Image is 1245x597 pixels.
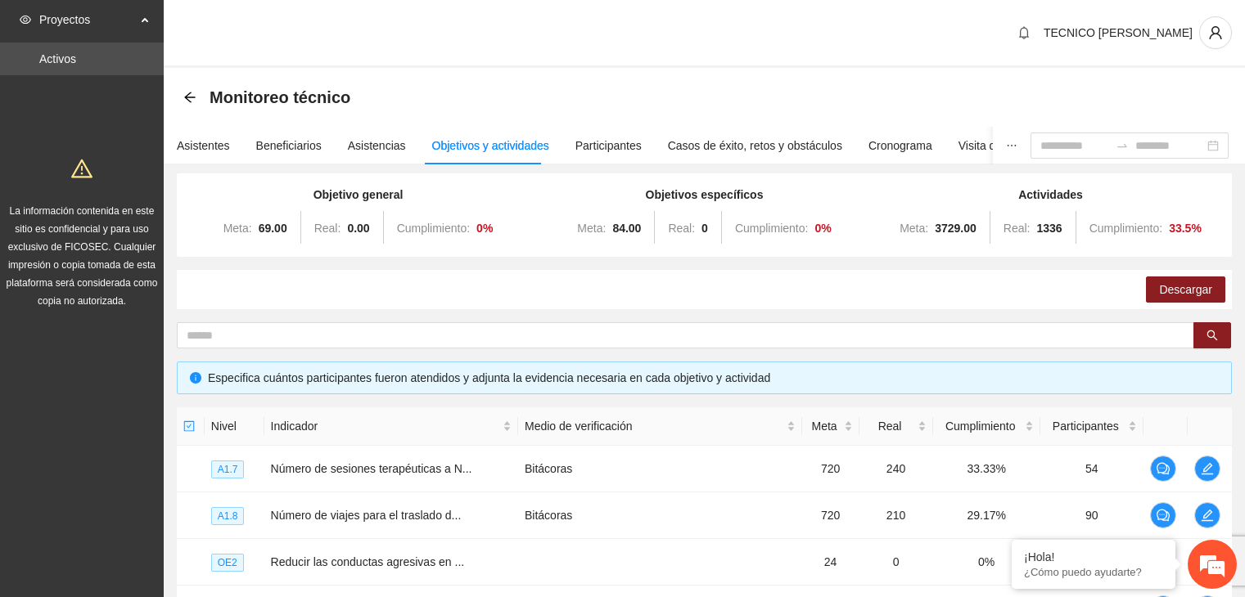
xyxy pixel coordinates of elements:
p: ¿Cómo puedo ayudarte? [1024,566,1163,578]
button: comment [1150,456,1176,482]
button: edit [1194,456,1220,482]
div: Visita de campo y entregables [959,137,1112,155]
td: 720 [802,492,859,539]
span: bell [1012,26,1036,39]
td: 54 [1040,446,1144,492]
span: warning [71,158,92,179]
span: Proyectos [39,3,136,36]
button: Descargar [1146,276,1225,303]
button: user [1199,16,1232,49]
div: Participantes [575,137,642,155]
strong: 33.5 % [1169,222,1202,235]
td: 33.33% [933,446,1040,492]
strong: 0.00 [347,222,369,235]
span: arrow-left [183,91,196,104]
span: TECNICO [PERSON_NAME] [1044,26,1193,39]
span: eye [20,14,31,25]
button: search [1193,322,1231,348]
span: Cumplimiento [940,417,1022,435]
th: Nivel [205,407,264,446]
button: edit [1194,502,1220,528]
span: ellipsis [1006,140,1017,151]
span: Meta: [223,222,252,235]
span: A1.8 [211,507,245,525]
span: A1.7 [211,460,245,478]
td: 0% [933,539,1040,586]
div: Objetivos y actividades [432,137,549,155]
span: Número de sesiones terapéuticas a N... [271,462,472,475]
span: edit [1195,509,1220,522]
strong: Actividades [1018,188,1083,201]
td: 24 [802,539,859,586]
span: edit [1195,462,1220,475]
a: Activos [39,52,76,65]
span: Cumplimiento: [1089,222,1162,235]
div: Casos de éxito, retos y obstáculos [668,137,842,155]
td: 210 [859,492,933,539]
th: Meta [802,407,859,446]
span: info-circle [190,372,201,384]
th: Medio de verificación [518,407,802,446]
span: Descargar [1159,281,1212,298]
span: user [1200,25,1231,40]
span: check-square [183,420,195,432]
th: Participantes [1040,407,1144,446]
button: ellipsis [993,127,1031,164]
div: Back [183,91,196,105]
th: Cumplimiento [933,407,1040,446]
strong: 0 % [476,222,493,235]
span: search [1207,330,1218,343]
th: Indicador [264,407,518,446]
span: Real: [314,222,341,235]
th: Real [859,407,933,446]
span: Monitoreo técnico [210,84,350,110]
span: Número de viajes para el traslado d... [271,509,462,522]
td: Bitácoras [518,492,802,539]
div: Asistencias [348,137,406,155]
button: comment [1150,502,1176,528]
strong: 0 % [814,222,831,235]
span: Real: [1004,222,1031,235]
strong: 69.00 [259,222,287,235]
span: Reducir las conductas agresivas en ... [271,555,465,568]
span: Participantes [1047,417,1125,435]
td: 720 [802,446,859,492]
td: 240 [859,446,933,492]
td: Bitácoras [518,446,802,492]
td: N/A [1040,539,1144,586]
div: Beneficiarios [256,137,322,155]
span: Real: [668,222,695,235]
span: La información contenida en este sitio es confidencial y para uso exclusivo de FICOSEC. Cualquier... [7,205,158,307]
span: Meta: [577,222,606,235]
strong: 1336 [1036,222,1062,235]
strong: Objetivo general [314,188,404,201]
span: to [1116,139,1129,152]
button: bell [1011,20,1037,46]
span: swap-right [1116,139,1129,152]
div: ¡Hola! [1024,550,1163,563]
span: OE2 [211,554,244,572]
strong: Objetivos específicos [646,188,764,201]
span: Cumplimiento: [397,222,470,235]
div: Especifica cuántos participantes fueron atendidos y adjunta la evidencia necesaria en cada objeti... [208,369,1219,387]
strong: 84.00 [612,222,641,235]
td: 90 [1040,492,1144,539]
span: Medio de verificación [525,417,783,435]
span: Cumplimiento: [735,222,808,235]
td: 0 [859,539,933,586]
div: Asistentes [177,137,230,155]
span: Meta [809,417,841,435]
strong: 0 [701,222,708,235]
span: Indicador [271,417,499,435]
strong: 3729.00 [935,222,977,235]
span: Meta: [900,222,928,235]
div: Cronograma [868,137,932,155]
td: 29.17% [933,492,1040,539]
span: Real [866,417,914,435]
